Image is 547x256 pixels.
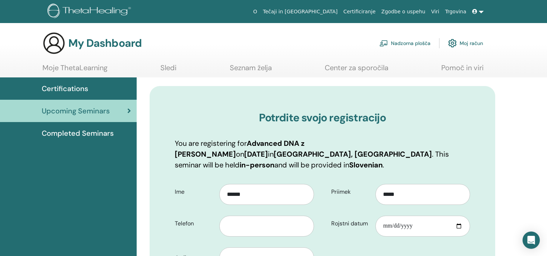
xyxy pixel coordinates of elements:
b: in-person [240,160,274,170]
b: [GEOGRAPHIC_DATA], [GEOGRAPHIC_DATA] [274,149,432,159]
b: [DATE] [244,149,268,159]
img: logo.png [47,4,133,20]
img: chalkboard-teacher.svg [379,40,388,46]
h3: Potrdite svojo registracijo [175,111,470,124]
b: Slovenian [349,160,383,170]
img: cog.svg [448,37,457,49]
a: Seznam želja [230,63,272,77]
span: Upcoming Seminars [42,105,110,116]
label: Telefon [169,217,219,230]
img: generic-user-icon.jpg [42,32,65,55]
a: Trgovina [442,5,469,18]
a: Viri [428,5,442,18]
div: Open Intercom Messenger [523,232,540,249]
a: Center za sporočila [325,63,388,77]
a: Tečaji in [GEOGRAPHIC_DATA] [260,5,341,18]
a: Pomoč in viri [441,63,484,77]
p: You are registering for on in . This seminar will be held and will be provided in . [175,138,470,170]
span: Certifications [42,83,88,94]
label: Priimek [326,185,376,199]
a: O [250,5,260,18]
span: Completed Seminars [42,128,114,139]
a: Nadzorna plošča [379,35,430,51]
label: Rojstni datum [326,217,376,230]
label: Ime [169,185,219,199]
a: Moj račun [448,35,483,51]
a: Certificiranje [341,5,379,18]
a: Moje ThetaLearning [42,63,108,77]
h3: My Dashboard [68,37,142,50]
a: Zgodbe o uspehu [378,5,428,18]
a: Sledi [160,63,177,77]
